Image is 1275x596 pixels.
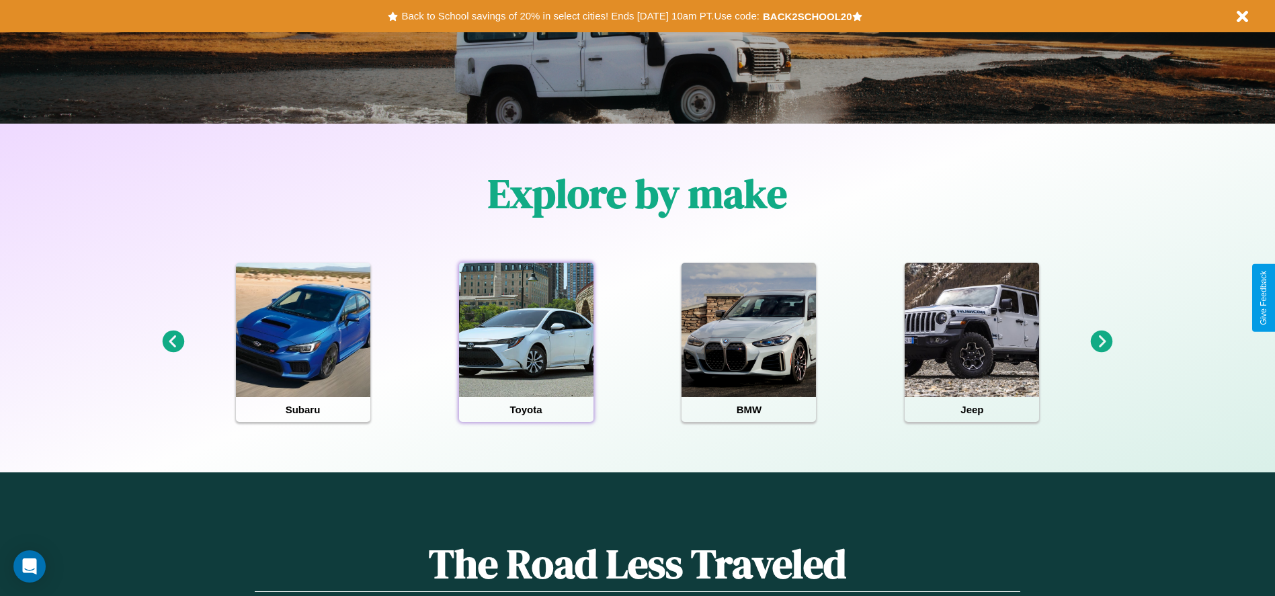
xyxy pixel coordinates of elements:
div: Give Feedback [1259,271,1268,325]
h4: Toyota [459,397,593,422]
h4: Jeep [905,397,1039,422]
h4: Subaru [236,397,370,422]
b: BACK2SCHOOL20 [763,11,852,22]
button: Back to School savings of 20% in select cities! Ends [DATE] 10am PT.Use code: [398,7,762,26]
h1: The Road Less Traveled [255,536,1020,592]
h1: Explore by make [488,166,787,221]
h4: BMW [682,397,816,422]
div: Open Intercom Messenger [13,550,46,583]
